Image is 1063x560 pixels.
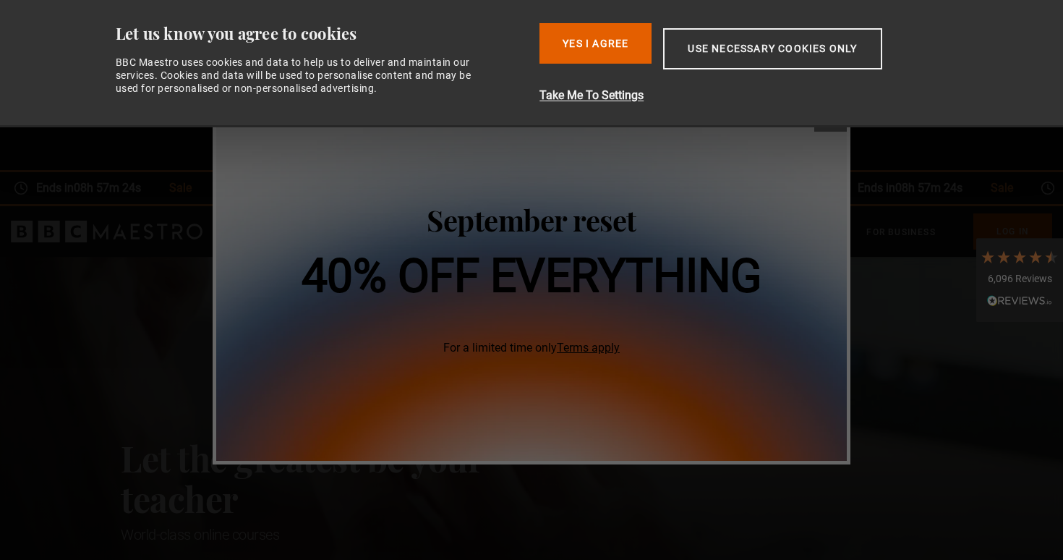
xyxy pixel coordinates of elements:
button: Take Me To Settings [539,87,958,104]
div: 4.7 Stars [980,249,1059,265]
div: 6,096 ReviewsRead All Reviews [976,238,1063,322]
a: Terms apply [557,341,620,355]
span: September reset [427,200,636,239]
button: Yes I Agree [539,23,652,64]
div: BBC Maestro uses cookies and data to help us to deliver and maintain our services. Cookies and da... [116,56,487,96]
div: Let us know you agree to cookies [116,23,529,44]
div: Read All Reviews [980,294,1059,311]
span: For a limited time only [302,339,762,357]
img: 40% off everything [216,99,847,461]
img: REVIEWS.io [987,295,1052,305]
h1: 40% off everything [302,253,762,300]
div: 6,096 Reviews [980,272,1059,287]
button: Use necessary cookies only [663,28,881,69]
